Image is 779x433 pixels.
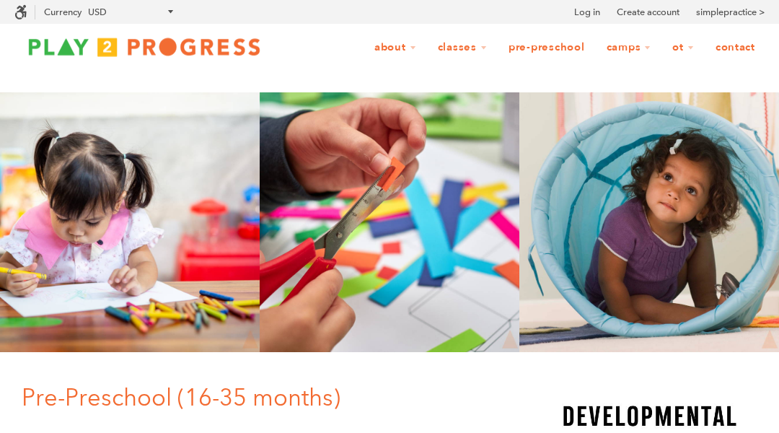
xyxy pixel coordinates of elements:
[44,6,82,17] label: Currency
[428,34,496,61] a: Classes
[696,5,765,19] a: simplepractice >
[617,5,679,19] a: Create account
[597,34,661,61] a: Camps
[14,32,274,61] img: Play2Progress logo
[706,34,765,61] a: Contact
[663,34,703,61] a: OT
[574,5,600,19] a: Log in
[365,34,426,61] a: About
[22,381,509,414] h1: Pre-Preschool (16-35 months)
[499,34,594,61] a: Pre-Preschool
